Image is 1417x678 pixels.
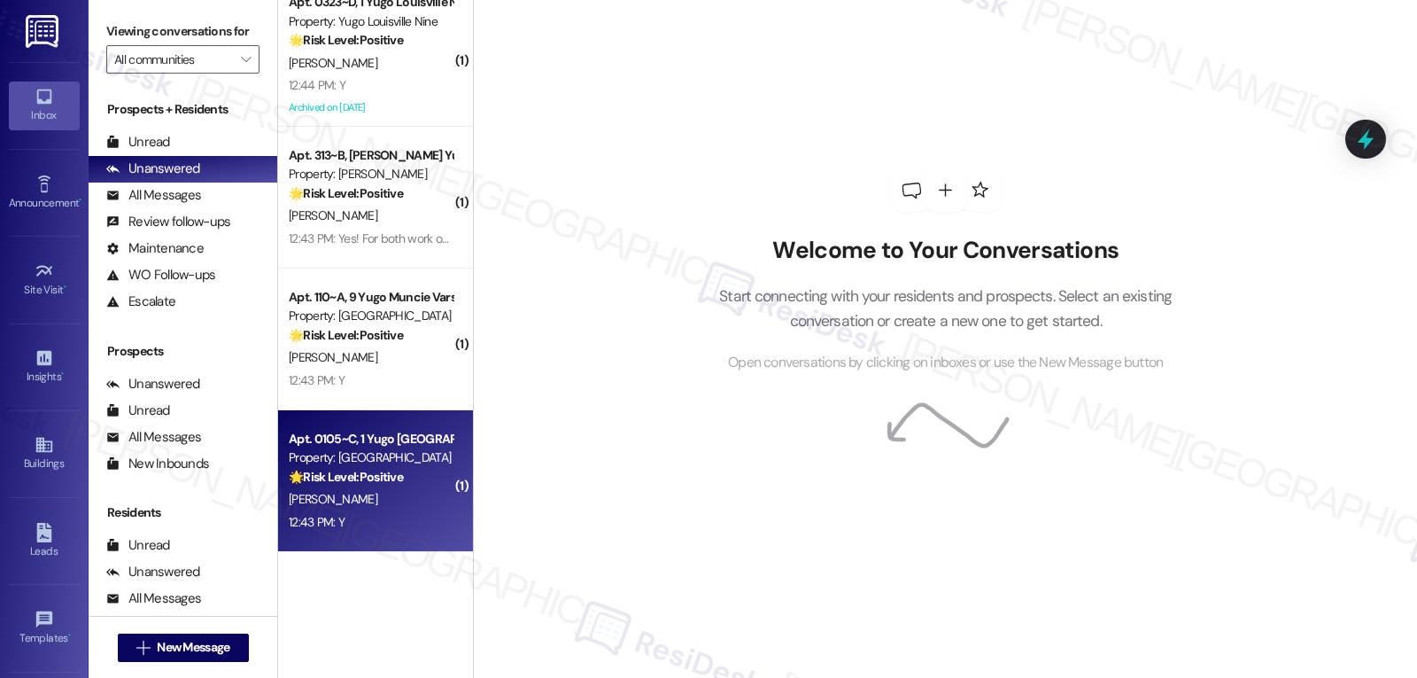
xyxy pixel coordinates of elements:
[9,518,80,565] a: Leads
[289,207,377,223] span: [PERSON_NAME]
[289,491,377,507] span: [PERSON_NAME]
[79,194,81,207] span: •
[106,266,215,284] div: WO Follow-ups
[289,146,453,165] div: Apt. 313~B, [PERSON_NAME] Yugo [PERSON_NAME]
[728,352,1163,374] span: Open conversations by clicking on inboxes or use the New Message button
[106,133,170,152] div: Unread
[289,12,453,31] div: Property: Yugo Louisville Nine
[289,230,582,246] div: 12:43 PM: Yes! For both work orders everything was great.
[106,292,175,311] div: Escalate
[9,343,80,391] a: Insights •
[106,186,201,205] div: All Messages
[289,372,345,388] div: 12:43 PM: Y
[9,604,80,652] a: Templates •
[289,185,403,201] strong: 🌟 Risk Level: Positive
[89,100,277,119] div: Prospects + Residents
[289,469,403,485] strong: 🌟 Risk Level: Positive
[106,589,201,608] div: All Messages
[89,503,277,522] div: Residents
[26,15,62,48] img: ResiDesk Logo
[289,288,453,307] div: Apt. 110~A, 9 Yugo Muncie Varsity House
[287,97,454,119] div: Archived on [DATE]
[289,448,453,467] div: Property: [GEOGRAPHIC_DATA]
[289,55,377,71] span: [PERSON_NAME]
[693,284,1199,334] p: Start connecting with your residents and prospects. Select an existing conversation or create a n...
[9,430,80,478] a: Buildings
[9,82,80,129] a: Inbox
[241,52,251,66] i: 
[64,281,66,293] span: •
[289,32,403,48] strong: 🌟 Risk Level: Positive
[289,349,377,365] span: [PERSON_NAME]
[106,536,170,555] div: Unread
[289,327,403,343] strong: 🌟 Risk Level: Positive
[106,239,204,258] div: Maintenance
[89,342,277,361] div: Prospects
[9,256,80,304] a: Site Visit •
[106,375,200,394] div: Unanswered
[106,428,201,447] div: All Messages
[106,18,259,45] label: Viewing conversations for
[114,45,231,74] input: All communities
[106,563,200,581] div: Unanswered
[61,368,64,380] span: •
[289,307,453,325] div: Property: [GEOGRAPHIC_DATA]
[118,634,249,662] button: New Message
[289,165,453,183] div: Property: [PERSON_NAME]
[693,237,1199,265] h2: Welcome to Your Conversations
[136,641,150,655] i: 
[68,629,71,642] span: •
[289,430,453,448] div: Apt. 0105~C, 1 Yugo [GEOGRAPHIC_DATA]
[106,455,209,473] div: New Inbounds
[289,514,345,530] div: 12:43 PM: Y
[106,160,200,178] div: Unanswered
[106,401,170,420] div: Unread
[106,213,230,231] div: Review follow-ups
[157,638,229,657] span: New Message
[289,77,345,93] div: 12:44 PM: Y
